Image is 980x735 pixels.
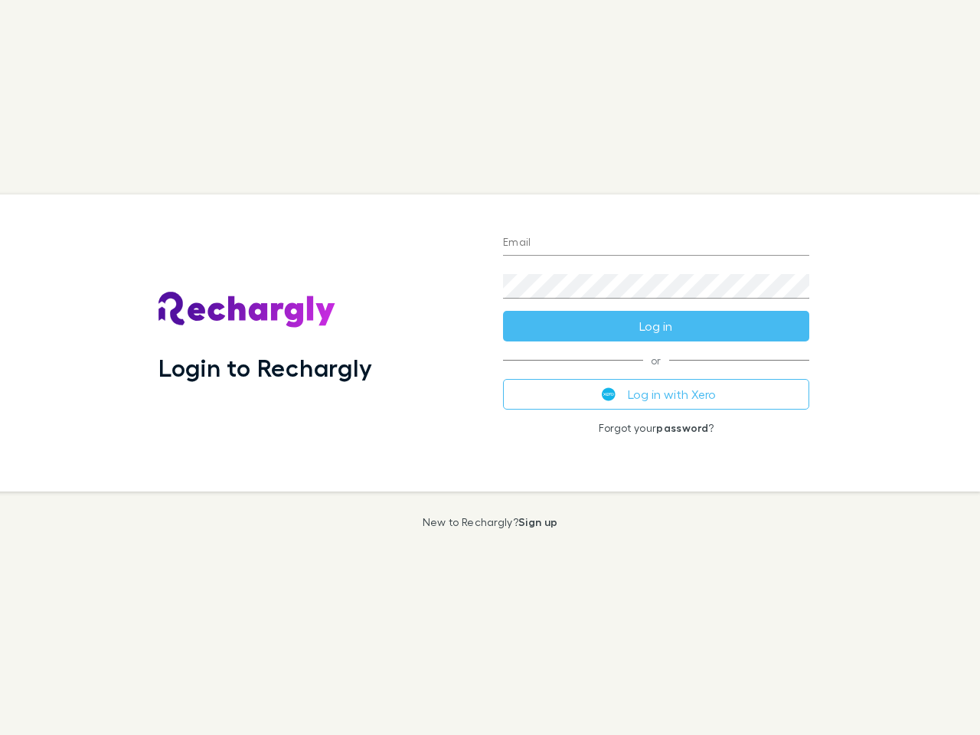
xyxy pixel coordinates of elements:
button: Log in [503,311,809,341]
a: Sign up [518,515,557,528]
img: Xero's logo [602,387,616,401]
span: or [503,360,809,361]
button: Log in with Xero [503,379,809,410]
img: Rechargly's Logo [158,292,336,328]
p: New to Rechargly? [423,516,558,528]
a: password [656,421,708,434]
p: Forgot your ? [503,422,809,434]
h1: Login to Rechargly [158,353,372,382]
